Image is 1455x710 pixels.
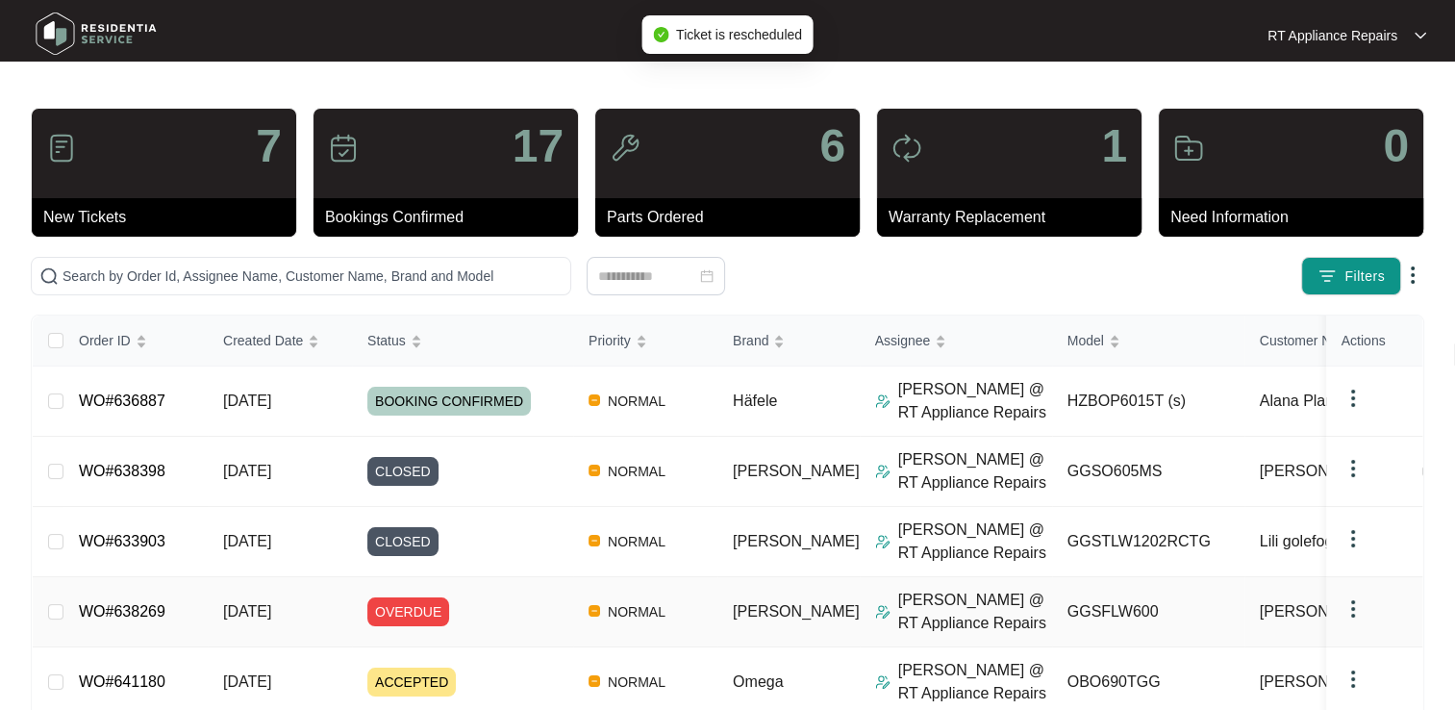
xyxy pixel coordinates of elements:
img: dropdown arrow [1401,264,1424,287]
img: dropdown arrow [1342,457,1365,480]
span: [DATE] [223,533,271,549]
span: [DATE] [223,603,271,620]
th: Assignee [860,316,1052,367]
a: WO#633903 [79,533,165,549]
p: Bookings Confirmed [325,206,578,229]
span: [PERSON_NAME] [733,533,860,549]
span: Customer Name [1260,330,1358,351]
img: residentia service logo [29,5,163,63]
span: ACCEPTED [367,668,456,697]
span: OVERDUE [367,597,449,626]
a: WO#638398 [79,463,165,479]
span: Omega [733,673,783,690]
span: Order ID [79,330,131,351]
p: 7 [256,123,282,169]
img: Assigner Icon [875,604,891,620]
img: filter icon [1317,266,1337,286]
p: [PERSON_NAME] @ RT Appliance Repairs [898,378,1052,424]
th: Customer Name [1244,316,1437,367]
img: dropdown arrow [1342,597,1365,621]
img: dropdown arrow [1342,527,1365,550]
p: [PERSON_NAME] @ RT Appliance Repairs [898,589,1052,635]
span: CLOSED [367,527,439,556]
span: NORMAL [600,460,673,483]
img: Vercel Logo [589,465,600,476]
span: NORMAL [600,600,673,623]
img: icon [891,133,922,164]
span: NORMAL [600,671,673,694]
span: [DATE] [223,393,271,409]
th: Brand [717,316,860,367]
button: filter iconFilters [1301,257,1401,295]
span: NORMAL [600,530,673,553]
span: CLOSED [367,457,439,486]
img: icon [1173,133,1204,164]
p: 6 [819,123,845,169]
p: 0 [1383,123,1409,169]
td: GGSO605MS [1052,437,1244,507]
span: Assignee [875,330,931,351]
th: Priority [573,316,717,367]
p: RT Appliance Repairs [1267,26,1397,45]
span: [PERSON_NAME] [733,603,860,620]
span: check-circle [653,27,668,42]
span: Filters [1344,266,1385,287]
img: Assigner Icon [875,534,891,549]
span: Status [367,330,406,351]
p: [PERSON_NAME] @ RT Appliance Repairs [898,519,1052,565]
a: WO#636887 [79,393,165,409]
img: icon [610,133,640,164]
img: Assigner Icon [875,674,891,690]
td: HZBOP6015T (s) [1052,367,1244,437]
img: Vercel Logo [589,605,600,617]
a: WO#638269 [79,603,165,620]
span: BOOKING CONFIRMED [367,387,531,416]
th: Order ID [63,316,208,367]
span: NORMAL [600,390,673,413]
p: 1 [1101,123,1127,169]
span: [DATE] [223,673,271,690]
p: 17 [513,123,564,169]
a: WO#641180 [79,673,165,690]
span: Häfele [733,393,777,409]
p: Parts Ordered [607,206,860,229]
img: icon [328,133,359,164]
img: dropdown arrow [1342,668,1365,691]
img: search-icon [39,266,59,286]
img: Vercel Logo [589,675,600,687]
span: Lili golefogati... [1260,530,1363,553]
td: GGSFLW600 [1052,577,1244,647]
span: Alana Planit Ki... [1260,390,1372,413]
span: [PERSON_NAME] [1260,600,1387,623]
p: New Tickets [43,206,296,229]
span: Ticket is rescheduled [676,27,802,42]
input: Search by Order Id, Assignee Name, Customer Name, Brand and Model [63,266,563,287]
img: Vercel Logo [589,394,600,406]
img: Vercel Logo [589,535,600,546]
img: Assigner Icon [875,393,891,409]
img: dropdown arrow [1415,31,1426,40]
th: Created Date [208,316,352,367]
img: dropdown arrow [1342,387,1365,410]
th: Model [1052,316,1244,367]
img: icon [46,133,77,164]
span: [DATE] [223,463,271,479]
p: [PERSON_NAME] @ RT Appliance Repairs [898,659,1052,705]
p: Need Information [1170,206,1423,229]
span: Created Date [223,330,303,351]
span: [PERSON_NAME] [1260,671,1387,694]
img: Assigner Icon [875,464,891,479]
span: [PERSON_NAME]... [1260,460,1399,483]
th: Status [352,316,573,367]
span: Brand [733,330,768,351]
p: Warranty Replacement [889,206,1141,229]
th: Actions [1326,316,1422,367]
span: Model [1067,330,1104,351]
td: GGSTLW1202RCTG [1052,507,1244,577]
span: [PERSON_NAME] [733,463,860,479]
span: Priority [589,330,631,351]
p: [PERSON_NAME] @ RT Appliance Repairs [898,448,1052,494]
